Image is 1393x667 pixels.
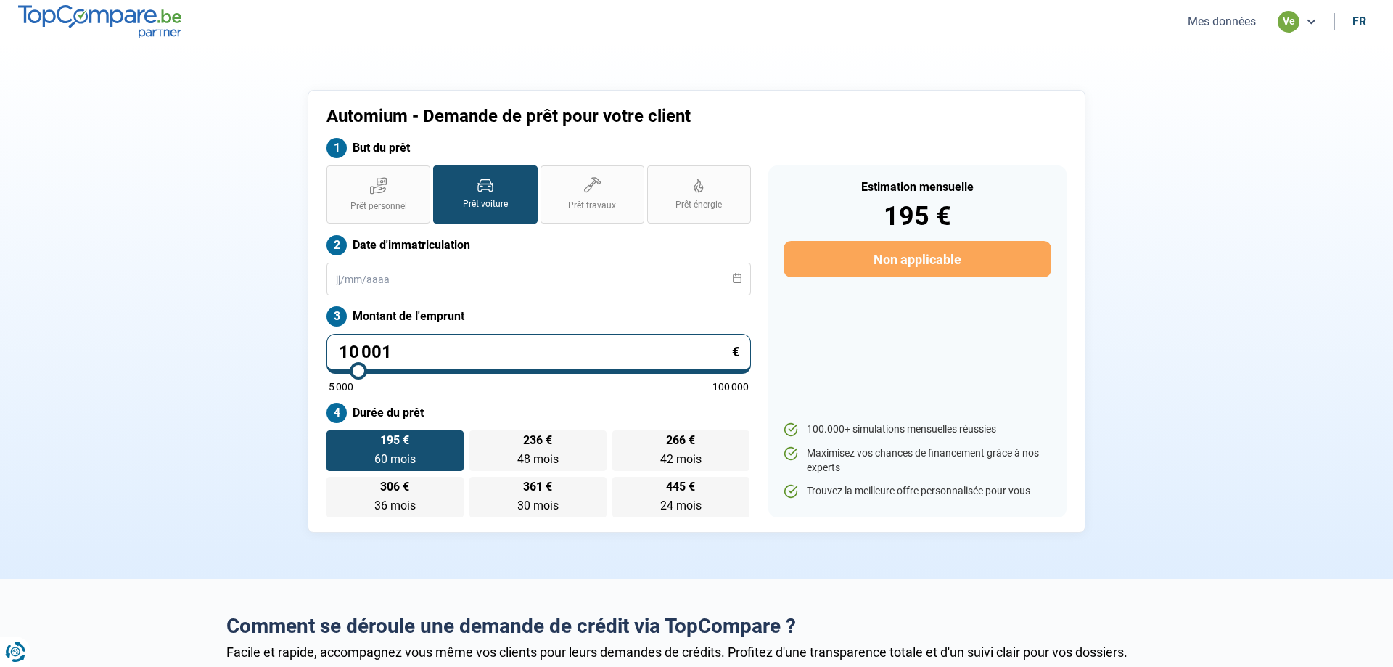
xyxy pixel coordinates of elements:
[380,435,409,446] span: 195 €
[784,241,1051,277] button: Non applicable
[517,499,559,512] span: 30 mois
[712,382,749,392] span: 100 000
[226,614,1167,639] h2: Comment se déroule une demande de crédit via TopCompare ?
[380,481,409,493] span: 306 €
[675,199,722,211] span: Prêt énergie
[326,138,751,158] label: But du prêt
[374,499,416,512] span: 36 mois
[463,198,508,210] span: Prêt voiture
[660,452,702,466] span: 42 mois
[326,306,751,327] label: Montant de l'emprunt
[784,446,1051,475] li: Maximisez vos chances de financement grâce à nos experts
[784,203,1051,229] div: 195 €
[523,481,552,493] span: 361 €
[784,181,1051,193] div: Estimation mensuelle
[326,235,751,255] label: Date d'immatriculation
[350,200,407,213] span: Prêt personnel
[666,481,695,493] span: 445 €
[523,435,552,446] span: 236 €
[1183,14,1260,29] button: Mes données
[660,499,702,512] span: 24 mois
[732,345,739,359] span: €
[784,422,1051,437] li: 100.000+ simulations mensuelles réussies
[326,263,751,295] input: jj/mm/aaaa
[568,200,616,212] span: Prêt travaux
[666,435,695,446] span: 266 €
[1352,15,1366,28] div: fr
[1278,11,1299,33] div: ve
[329,382,353,392] span: 5 000
[326,106,877,127] h1: Automium - Demande de prêt pour votre client
[226,645,1167,660] div: Facile et rapide, accompagnez vous même vos clients pour leurs demandes de crédits. Profitez d'un...
[517,452,559,466] span: 48 mois
[374,452,416,466] span: 60 mois
[326,403,751,423] label: Durée du prêt
[784,484,1051,499] li: Trouvez la meilleure offre personnalisée pour vous
[18,5,181,38] img: TopCompare.be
